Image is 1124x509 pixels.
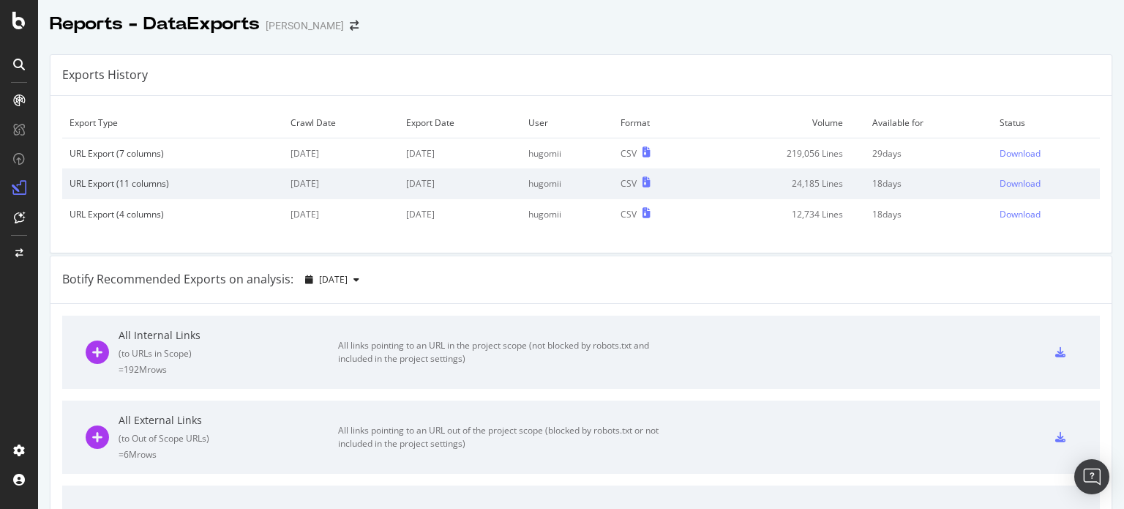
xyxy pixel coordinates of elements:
[399,138,520,169] td: [DATE]
[1000,147,1041,160] div: Download
[521,108,613,138] td: User
[1000,177,1093,190] a: Download
[865,168,992,198] td: 18 days
[62,271,293,288] div: Botify Recommended Exports on analysis:
[700,199,865,229] td: 12,734 Lines
[621,208,637,220] div: CSV
[338,339,667,365] div: All links pointing to an URL in the project scope (not blocked by robots.txt and included in the ...
[399,199,520,229] td: [DATE]
[613,108,700,138] td: Format
[283,138,400,169] td: [DATE]
[1000,208,1093,220] a: Download
[70,177,276,190] div: URL Export (11 columns)
[119,413,338,428] div: All External Links
[70,147,276,160] div: URL Export (7 columns)
[1074,459,1109,494] div: Open Intercom Messenger
[621,147,637,160] div: CSV
[119,328,338,343] div: All Internal Links
[1055,347,1065,357] div: csv-export
[62,108,283,138] td: Export Type
[283,199,400,229] td: [DATE]
[399,108,520,138] td: Export Date
[283,168,400,198] td: [DATE]
[521,199,613,229] td: hugomii
[865,138,992,169] td: 29 days
[521,138,613,169] td: hugomii
[865,199,992,229] td: 18 days
[50,12,260,37] div: Reports - DataExports
[338,424,667,450] div: All links pointing to an URL out of the project scope (blocked by robots.txt or not included in t...
[700,138,865,169] td: 219,056 Lines
[119,448,338,461] div: = 6M rows
[119,432,338,445] div: ( to Out of Scope URLs )
[1000,208,1041,220] div: Download
[521,168,613,198] td: hugomii
[62,67,148,83] div: Exports History
[700,108,865,138] td: Volume
[119,347,338,360] div: ( to URLs in Scope )
[1000,147,1093,160] a: Download
[865,108,992,138] td: Available for
[299,268,365,291] button: [DATE]
[266,18,344,33] div: [PERSON_NAME]
[399,168,520,198] td: [DATE]
[992,108,1100,138] td: Status
[319,273,348,286] span: 2025 Sep. 3rd
[350,21,359,31] div: arrow-right-arrow-left
[283,108,400,138] td: Crawl Date
[70,208,276,220] div: URL Export (4 columns)
[1000,177,1041,190] div: Download
[700,168,865,198] td: 24,185 Lines
[621,177,637,190] div: CSV
[119,363,338,376] div: = 192M rows
[1055,432,1065,442] div: csv-export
